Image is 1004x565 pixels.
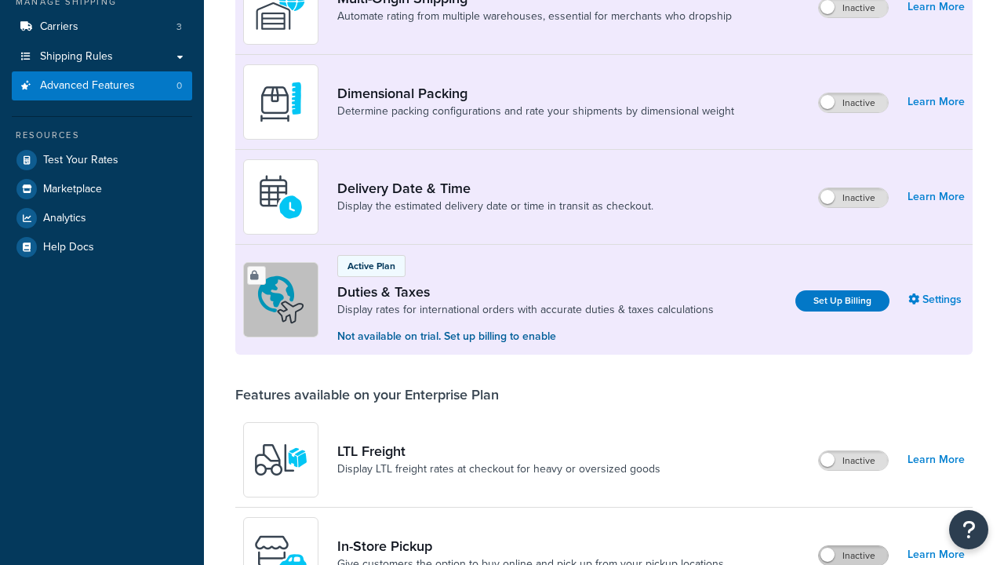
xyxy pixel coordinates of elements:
label: Inactive [819,93,888,112]
div: Resources [12,129,192,142]
a: Display rates for international orders with accurate duties & taxes calculations [337,302,714,318]
span: 3 [176,20,182,34]
span: 0 [176,79,182,93]
img: DTVBYsAAAAAASUVORK5CYII= [253,75,308,129]
a: Test Your Rates [12,146,192,174]
span: Analytics [43,212,86,225]
img: gfkeb5ejjkALwAAAABJRU5ErkJggg== [253,169,308,224]
label: Inactive [819,188,888,207]
a: Learn More [908,186,965,208]
a: Dimensional Packing [337,85,734,102]
a: Learn More [908,91,965,113]
li: Advanced Features [12,71,192,100]
a: Carriers3 [12,13,192,42]
a: Advanced Features0 [12,71,192,100]
a: Determine packing configurations and rate your shipments by dimensional weight [337,104,734,119]
a: LTL Freight [337,443,660,460]
span: Help Docs [43,241,94,254]
a: Settings [908,289,965,311]
button: Open Resource Center [949,510,988,549]
a: Learn More [908,449,965,471]
span: Carriers [40,20,78,34]
a: Display LTL freight rates at checkout for heavy or oversized goods [337,461,660,477]
img: y79ZsPf0fXUFUhFXDzUgf+ktZg5F2+ohG75+v3d2s1D9TjoU8PiyCIluIjV41seZevKCRuEjTPPOKHJsQcmKCXGdfprl3L4q7... [253,432,308,487]
a: Display the estimated delivery date or time in transit as checkout. [337,199,653,214]
p: Active Plan [347,259,395,273]
span: Shipping Rules [40,50,113,64]
a: Analytics [12,204,192,232]
a: Delivery Date & Time [337,180,653,197]
a: Set Up Billing [795,290,889,312]
a: In-Store Pickup [337,538,724,555]
label: Inactive [819,451,888,470]
a: Shipping Rules [12,42,192,71]
li: Carriers [12,13,192,42]
a: Marketplace [12,175,192,203]
div: Features available on your Enterprise Plan [235,386,499,403]
span: Marketplace [43,183,102,196]
a: Automate rating from multiple warehouses, essential for merchants who dropship [337,9,732,24]
span: Advanced Features [40,79,135,93]
label: Inactive [819,546,888,565]
a: Duties & Taxes [337,283,714,301]
p: Not available on trial. Set up billing to enable [337,328,714,345]
span: Test Your Rates [43,154,118,167]
a: Help Docs [12,233,192,261]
